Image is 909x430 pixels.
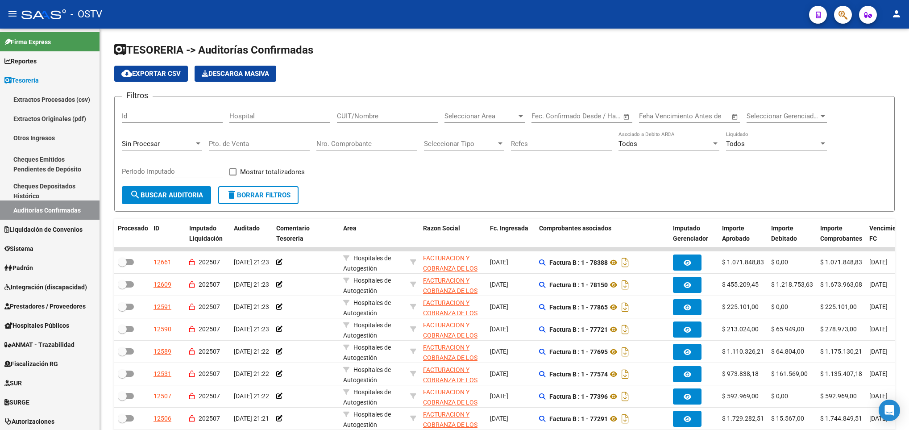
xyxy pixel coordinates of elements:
span: Autorizaciones [4,417,54,426]
span: $ 161.569,00 [771,370,808,377]
datatable-header-cell: Fc. Ingresada [486,219,535,248]
span: Seleccionar Area [444,112,517,120]
div: 12589 [154,347,171,357]
mat-icon: menu [7,8,18,19]
strong: Factura B : 1 - 77291 [549,415,608,422]
span: $ 213.024,00 [722,326,759,333]
span: [DATE] [869,392,888,400]
span: TESORERIA -> Auditorías Confirmadas [114,44,313,56]
span: Exportar CSV [121,70,181,78]
span: $ 1.673.963,08 [820,281,862,288]
button: Buscar Auditoria [122,186,211,204]
span: FACTURACION Y COBRANZA DE LOS EFECTORES PUBLICOS S.E. [423,299,477,337]
i: Descargar documento [619,345,631,359]
span: SURGE [4,397,29,407]
span: Importe Aprobado [722,225,750,242]
span: [DATE] 21:22 [234,392,269,400]
div: 12609 [154,280,171,290]
span: $ 15.567,00 [771,415,804,422]
i: Descargar documento [619,255,631,270]
strong: Factura B : 1 - 78150 [549,281,608,288]
span: FACTURACION Y COBRANZA DE LOS EFECTORES PUBLICOS S.E. [423,366,477,404]
datatable-header-cell: Imputado Gerenciador [669,219,718,248]
span: Hospitales de Autogestión [343,388,391,406]
span: Area [343,225,357,232]
datatable-header-cell: Importe Comprobantes [817,219,866,248]
div: 12507 [154,391,171,401]
span: FACTURACION Y COBRANZA DE LOS EFECTORES PUBLICOS S.E. [423,255,477,292]
span: $ 0,00 [771,259,788,266]
span: Importe Comprobantes [820,225,862,242]
span: Seleccionar Tipo [424,140,496,148]
span: 202507 [199,348,220,355]
i: Descargar documento [619,278,631,292]
button: Exportar CSV [114,66,188,82]
span: Imputado Gerenciador [673,225,708,242]
span: $ 1.175.130,21 [820,348,862,355]
span: Fiscalización RG [4,359,58,369]
span: $ 1.135.407,18 [820,370,862,377]
span: $ 65.949,00 [771,326,804,333]
div: - 30715497456 [423,253,483,272]
div: 12506 [154,413,171,424]
span: Tesorería [4,75,39,85]
span: [DATE] [490,370,508,377]
button: Borrar Filtros [218,186,299,204]
button: Open calendar [622,112,632,122]
strong: Factura B : 1 - 77396 [549,393,608,400]
div: 12661 [154,257,171,267]
span: Auditado [234,225,260,232]
span: Liquidación de Convenios [4,225,83,234]
div: - 30715497456 [423,298,483,317]
span: Seleccionar Gerenciador [747,112,819,120]
datatable-header-cell: Importe Aprobado [718,219,768,248]
span: ANMAT - Trazabilidad [4,340,75,350]
span: [DATE] [869,303,888,310]
span: [DATE] 21:23 [234,326,269,333]
i: Descargar documento [619,367,631,381]
span: Comentario Tesoreria [276,225,310,242]
span: Prestadores / Proveedores [4,301,86,311]
span: FACTURACION Y COBRANZA DE LOS EFECTORES PUBLICOS S.E. [423,344,477,381]
div: - 30715497456 [423,365,483,384]
span: $ 1.071.848,83 [820,259,862,266]
span: Vencimiento FC [869,225,905,242]
span: 202507 [199,415,220,422]
div: - 30715497456 [423,409,483,428]
span: Hospitales Públicos [4,321,69,330]
span: 202507 [199,370,220,377]
span: $ 0,00 [771,303,788,310]
app-download-masive: Descarga masiva de comprobantes (adjuntos) [195,66,276,82]
datatable-header-cell: ID [150,219,186,248]
mat-icon: search [130,189,141,200]
span: SUR [4,378,22,388]
span: [DATE] [490,348,508,355]
span: $ 1.110.326,21 [722,348,764,355]
div: 12591 [154,302,171,312]
datatable-header-cell: Importe Debitado [768,219,817,248]
span: [DATE] 21:22 [234,348,269,355]
datatable-header-cell: Comprobantes asociados [535,219,669,248]
mat-icon: delete [226,189,237,200]
span: $ 1.218.753,63 [771,281,813,288]
div: - 30715497456 [423,276,483,294]
span: [DATE] [869,281,888,288]
span: $ 1.729.282,51 [722,415,764,422]
span: [DATE] [490,392,508,400]
datatable-header-cell: Area [340,219,407,248]
span: Hospitales de Autogestión [343,255,391,272]
mat-icon: cloud_download [121,68,132,79]
datatable-header-cell: Razon Social [419,219,486,248]
span: 202507 [199,281,220,288]
span: FACTURACION Y COBRANZA DE LOS EFECTORES PUBLICOS S.E. [423,277,477,314]
span: $ 278.973,00 [820,326,857,333]
span: ID [154,225,159,232]
div: - 30715497456 [423,320,483,339]
span: Sin Procesar [122,140,160,148]
span: [DATE] 21:23 [234,303,269,310]
span: Hospitales de Autogestión [343,277,391,294]
span: Importe Debitado [771,225,797,242]
span: Hospitales de Autogestión [343,344,391,361]
span: Hospitales de Autogestión [343,366,391,384]
span: 202507 [199,326,220,333]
